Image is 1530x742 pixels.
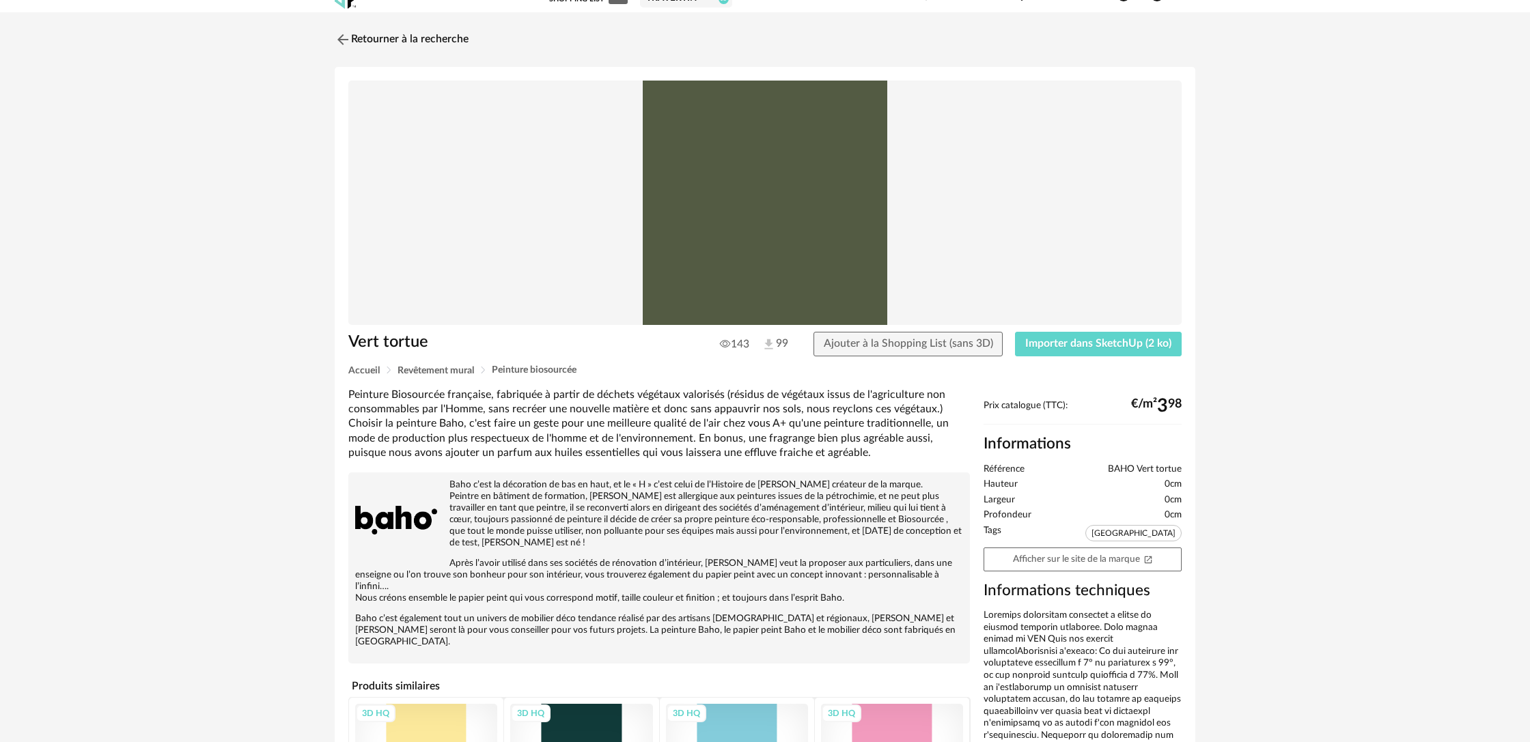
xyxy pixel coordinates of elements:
span: 3 [1157,401,1168,412]
img: Téléchargements [762,337,776,352]
span: Accueil [348,366,380,375]
div: 3D HQ [356,704,395,722]
span: Profondeur [984,509,1031,522]
div: Peinture Biosourcée française, fabriquée à partir de déchets végétaux valorisés (résidus de végét... [348,388,970,460]
span: 0cm [1165,494,1182,506]
div: Prix catalogue (TTC): [984,400,1182,425]
span: Importer dans SketchUp (2 ko) [1025,338,1171,349]
span: Référence [984,463,1025,476]
h4: Produits similaires [348,676,970,696]
img: svg+xml;base64,PHN2ZyB3aWR0aD0iMjQiIGhlaWdodD0iMjQiIHZpZXdCb3g9IjAgMCAyNCAyNCIgZmlsbD0ibm9uZSIgeG... [335,31,351,48]
div: Breadcrumb [348,365,1182,375]
img: brand logo [355,479,437,561]
span: Peinture biosourcée [492,365,576,375]
div: €/m² 98 [1131,401,1182,412]
p: Baho c’est la décoration de bas en haut, et le « H » c’est celui de l’Histoire de [PERSON_NAME] c... [355,479,963,548]
span: Tags [984,525,1001,545]
span: Open In New icon [1143,554,1153,563]
span: 0cm [1165,479,1182,491]
span: 0cm [1165,509,1182,522]
a: Afficher sur le site de la marqueOpen In New icon [984,547,1182,571]
span: 143 [720,337,749,351]
p: Après l’avoir utilisé dans ses sociétés de rénovation d’intérieur, [PERSON_NAME] veut la proposer... [355,558,963,604]
img: Product pack shot [348,81,1182,326]
h3: Informations techniques [984,581,1182,601]
span: 99 [762,337,788,352]
div: 3D HQ [511,704,551,722]
p: Baho c’est également tout un univers de mobilier déco tendance réalisé par des artisans [DEMOGRAP... [355,613,963,648]
span: Revêtement mural [398,366,474,375]
span: Ajouter à la Shopping List (sans 3D) [824,338,993,349]
span: BAHO Vert tortue [1108,463,1182,476]
span: Hauteur [984,479,1018,491]
a: Retourner à la recherche [335,25,469,55]
div: 3D HQ [667,704,706,722]
span: Largeur [984,494,1015,506]
h2: Informations [984,434,1182,454]
span: [GEOGRAPHIC_DATA] [1085,525,1182,541]
h1: Vert tortue [348,332,688,353]
button: Ajouter à la Shopping List (sans 3D) [813,332,1003,356]
div: 3D HQ [822,704,861,722]
button: Importer dans SketchUp (2 ko) [1015,332,1182,356]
